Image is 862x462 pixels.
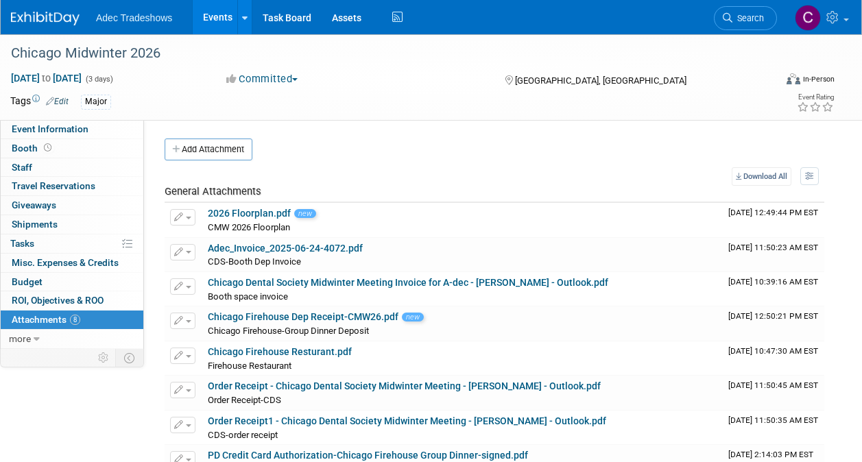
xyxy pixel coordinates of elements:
span: Upload Timestamp [728,380,818,390]
td: Upload Timestamp [723,272,824,306]
a: Giveaways [1,196,143,215]
span: Firehouse Restaurant [208,361,291,371]
a: Chicago Firehouse Dep Receipt-CMW26.pdf [208,311,398,322]
span: Budget [12,276,43,287]
a: ROI, Objectives & ROO [1,291,143,310]
span: Event Information [12,123,88,134]
span: [DATE] [DATE] [10,72,82,84]
span: Upload Timestamp [728,243,818,252]
a: Chicago Firehouse Resturant.pdf [208,346,352,357]
span: Chicago Firehouse-Group Dinner Deposit [208,326,369,336]
a: more [1,330,143,348]
td: Personalize Event Tab Strip [92,349,116,367]
span: Upload Timestamp [728,311,818,321]
span: Booth not reserved yet [41,143,54,153]
a: Search [714,6,777,30]
img: Carol Schmidlin [795,5,821,31]
span: Upload Timestamp [728,277,818,287]
img: Format-Inperson.png [787,73,800,84]
a: Shipments [1,215,143,234]
a: Misc. Expenses & Credits [1,254,143,272]
span: 8 [70,315,80,325]
span: Staff [12,162,32,173]
span: Adec Tradeshows [96,12,172,23]
span: to [40,73,53,84]
a: Budget [1,273,143,291]
span: more [9,333,31,344]
a: Tasks [1,234,143,253]
div: Major [81,95,111,109]
a: PD Credit Card Authorization-Chicago Firehouse Group Dinner-signed.pdf [208,450,528,461]
span: Search [732,13,764,23]
span: new [294,209,316,218]
a: Attachments8 [1,311,143,329]
span: CDS-order receipt [208,430,278,440]
span: Upload Timestamp [728,450,813,459]
span: Attachments [12,314,80,325]
span: (3 days) [84,75,113,84]
span: Upload Timestamp [728,346,818,356]
span: new [402,313,424,321]
td: Toggle Event Tabs [116,349,144,367]
td: Upload Timestamp [723,341,824,376]
a: Order Receipt - Chicago Dental Society Midwinter Meeting - [PERSON_NAME] - Outlook.pdf [208,380,601,391]
img: ExhibitDay [11,12,80,25]
div: Chicago Midwinter 2026 [6,41,764,66]
a: 2026 Floorplan.pdf [208,208,291,219]
a: Download All [732,167,791,186]
span: Giveaways [12,199,56,210]
span: Booth space invoice [208,291,288,302]
span: CMW 2026 Floorplan [208,222,290,232]
a: Booth [1,139,143,158]
span: [GEOGRAPHIC_DATA], [GEOGRAPHIC_DATA] [515,75,686,86]
span: General Attachments [165,185,261,197]
td: Upload Timestamp [723,238,824,272]
span: CDS-Booth Dep Invoice [208,256,301,267]
td: Upload Timestamp [723,411,824,445]
span: Order Receipt-CDS [208,395,281,405]
a: Travel Reservations [1,177,143,195]
td: Upload Timestamp [723,306,824,341]
div: Event Rating [797,94,834,101]
td: Tags [10,94,69,110]
span: Misc. Expenses & Credits [12,257,119,268]
div: In-Person [802,74,835,84]
span: Shipments [12,219,58,230]
button: Add Attachment [165,138,252,160]
a: Staff [1,158,143,177]
a: Event Information [1,120,143,138]
td: Upload Timestamp [723,376,824,410]
span: ROI, Objectives & ROO [12,295,104,306]
a: Order Receipt1 - Chicago Dental Society Midwinter Meeting - [PERSON_NAME] - Outlook.pdf [208,415,606,426]
a: Chicago Dental Society Midwinter Meeting Invoice for A-dec - [PERSON_NAME] - Outlook.pdf [208,277,608,288]
a: Edit [46,97,69,106]
span: Booth [12,143,54,154]
td: Upload Timestamp [723,203,824,237]
button: Committed [222,72,303,86]
span: Tasks [10,238,34,249]
div: Event Format [715,71,835,92]
span: Travel Reservations [12,180,95,191]
span: Upload Timestamp [728,415,818,425]
a: Adec_Invoice_2025-06-24-4072.pdf [208,243,363,254]
span: Upload Timestamp [728,208,818,217]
